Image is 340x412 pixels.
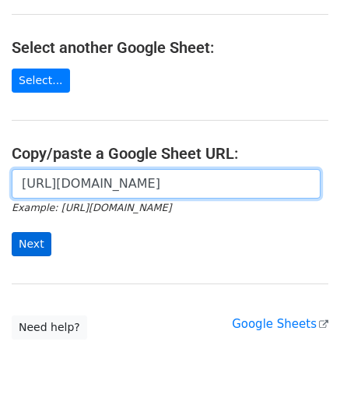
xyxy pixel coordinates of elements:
iframe: Chat Widget [262,337,340,412]
h4: Select another Google Sheet: [12,38,328,57]
a: Google Sheets [232,317,328,331]
a: Select... [12,69,70,93]
small: Example: [URL][DOMAIN_NAME] [12,202,171,213]
input: Next [12,232,51,256]
a: Need help? [12,315,87,340]
input: Paste your Google Sheet URL here [12,169,321,199]
h4: Copy/paste a Google Sheet URL: [12,144,328,163]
